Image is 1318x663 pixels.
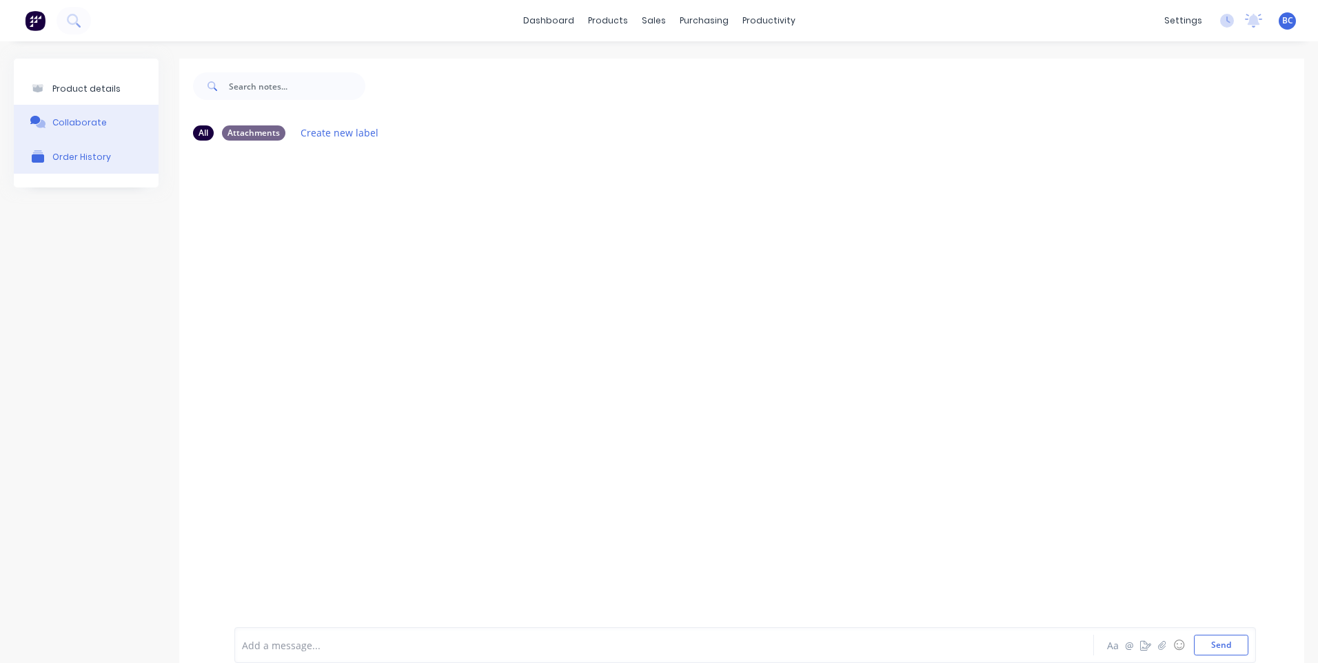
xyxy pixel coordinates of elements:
[516,10,581,31] a: dashboard
[294,123,386,142] button: Create new label
[229,72,365,100] input: Search notes...
[635,10,673,31] div: sales
[52,117,107,127] div: Collaborate
[52,152,111,162] div: Order History
[581,10,635,31] div: products
[1157,10,1209,31] div: settings
[736,10,802,31] div: productivity
[14,139,159,174] button: Order History
[52,83,121,94] div: Product details
[1282,14,1293,27] span: BC
[222,125,285,141] div: Attachments
[1194,635,1248,655] button: Send
[673,10,736,31] div: purchasing
[1104,637,1121,653] button: Aa
[193,125,214,141] div: All
[14,72,159,105] button: Product details
[25,10,45,31] img: Factory
[1170,637,1187,653] button: ☺
[1121,637,1137,653] button: @
[14,105,159,139] button: Collaborate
